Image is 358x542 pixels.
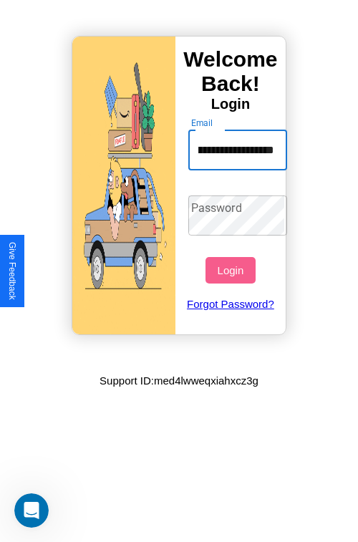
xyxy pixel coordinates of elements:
iframe: Intercom live chat [14,493,49,528]
button: Login [205,257,255,284]
div: Give Feedback [7,242,17,300]
label: Email [191,117,213,129]
a: Forgot Password? [181,284,281,324]
h4: Login [175,96,286,112]
p: Support ID: med4lwweqxiahxcz3g [100,371,258,390]
h3: Welcome Back! [175,47,286,96]
img: gif [72,37,175,334]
